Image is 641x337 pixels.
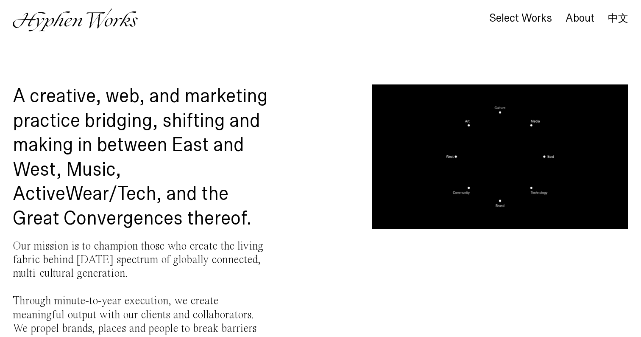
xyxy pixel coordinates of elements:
a: Select Works [489,14,552,23]
a: 中文 [608,14,628,23]
video: Your browser does not support the video tag. [372,84,628,229]
img: Hyphen Works [13,8,138,31]
a: About [566,14,594,23]
div: About [566,12,594,24]
div: Select Works [489,12,552,24]
h1: A creative, web, and marketing practice bridging, shifting and making in between East and West, M... [13,84,269,231]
